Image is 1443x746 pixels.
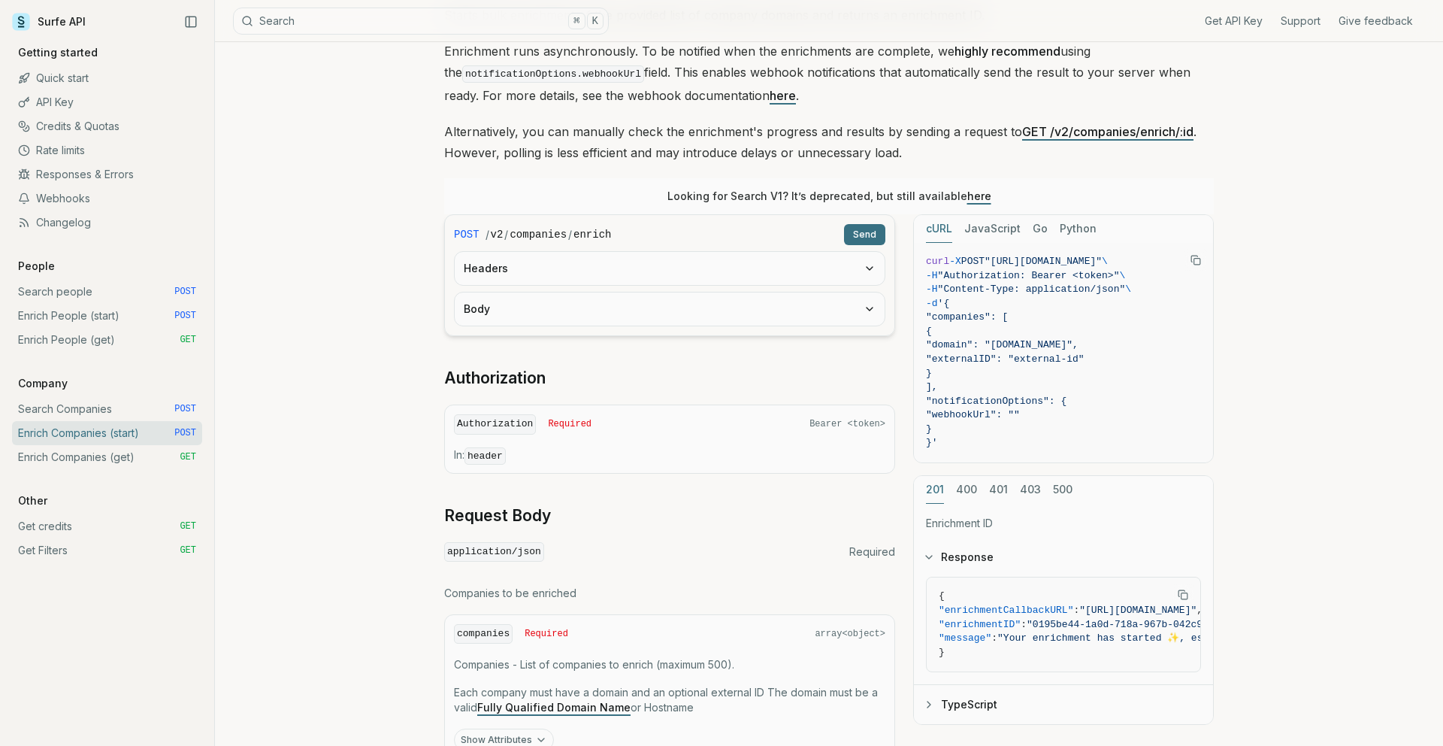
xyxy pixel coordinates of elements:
[1020,476,1041,504] button: 403
[926,311,1008,323] span: "companies": [
[1125,284,1131,295] span: \
[504,227,508,242] span: /
[444,586,895,601] p: Companies to be enriched
[926,423,932,435] span: }
[938,298,950,309] span: '{
[1027,619,1249,630] span: "0195be44-1a0d-718a-967b-042c9d17ffd7"
[938,270,1120,281] span: "Authorization: Bearer <token>"
[174,427,196,439] span: POST
[967,190,991,202] a: here
[12,162,202,186] a: Responses & Errors
[1339,14,1413,29] a: Give feedback
[12,186,202,211] a: Webhooks
[12,328,202,352] a: Enrich People (get) GET
[12,114,202,138] a: Credits & Quotas
[914,538,1213,577] button: Response
[464,447,506,465] code: header
[12,11,86,33] a: Surfe API
[477,701,631,714] a: Fully Qualified Domain Name
[454,685,885,715] p: Each company must have a domain and an optional external ID The domain must be a valid or Hostname
[510,227,567,242] code: companies
[939,619,1021,630] span: "enrichmentID"
[12,66,202,90] a: Quick start
[1205,14,1263,29] a: Get API Key
[1022,124,1193,139] a: GET /v2/companies/enrich/:id
[770,88,796,103] a: here
[180,11,202,33] button: Collapse Sidebar
[180,451,196,463] span: GET
[926,215,952,243] button: cURL
[926,339,1078,350] span: "domain": "[DOMAIN_NAME]",
[12,45,104,60] p: Getting started
[12,304,202,328] a: Enrich People (start) POST
[989,476,1008,504] button: 401
[939,647,945,658] span: }
[548,418,591,430] span: Required
[486,227,489,242] span: /
[949,256,961,267] span: -X
[525,628,568,640] span: Required
[12,445,202,469] a: Enrich Companies (get) GET
[926,270,938,281] span: -H
[233,8,609,35] button: Search⌘K
[985,256,1102,267] span: "[URL][DOMAIN_NAME]"
[573,227,611,242] code: enrich
[180,520,196,532] span: GET
[12,538,202,563] a: Get Filters GET
[180,544,196,556] span: GET
[174,403,196,415] span: POST
[444,41,1214,106] p: Enrichment runs asynchronously. To be notified when the enrichments are complete, we using the fi...
[1172,584,1194,606] button: Copy Text
[1184,249,1207,271] button: Copy Text
[926,326,932,337] span: {
[444,505,551,526] a: Request Body
[1021,619,1027,630] span: :
[1102,256,1108,267] span: \
[12,259,61,274] p: People
[964,215,1021,243] button: JavaScript
[568,227,572,242] span: /
[1281,14,1320,29] a: Support
[926,409,1020,420] span: "webhookUrl": ""
[12,376,74,391] p: Company
[844,224,885,245] button: Send
[455,293,885,326] button: Body
[462,65,644,83] code: notificationOptions.webhookUrl
[1119,270,1125,281] span: \
[926,298,938,309] span: -d
[954,44,1060,59] strong: highly recommend
[1196,605,1202,616] span: ,
[1073,605,1079,616] span: :
[926,437,938,448] span: }'
[926,516,1201,531] p: Enrichment ID
[926,368,932,379] span: }
[926,396,1066,407] span: "notificationOptions": {
[12,280,202,304] a: Search people POST
[667,189,991,204] p: Looking for Search V1? It’s deprecated, but still available
[12,493,53,508] p: Other
[926,381,938,393] span: ],
[1060,215,1097,243] button: Python
[454,227,479,242] span: POST
[914,685,1213,724] button: TypeScript
[444,121,1214,163] p: Alternatively, you can manually check the enrichment's progress and results by sending a request ...
[444,368,546,389] a: Authorization
[12,90,202,114] a: API Key
[12,211,202,235] a: Changelog
[12,421,202,445] a: Enrich Companies (start) POST
[938,284,1126,295] span: "Content-Type: application/json"
[926,476,944,504] button: 201
[454,447,885,464] p: In:
[454,414,536,435] code: Authorization
[997,632,1349,644] span: "Your enrichment has started ✨, estimated time: 2 seconds."
[12,138,202,162] a: Rate limits
[849,544,895,559] span: Required
[1033,215,1048,243] button: Go
[12,514,202,538] a: Get credits GET
[914,577,1213,684] div: Response
[809,418,885,430] span: Bearer <token>
[444,542,544,563] code: application/json
[939,632,991,644] span: "message"
[926,284,938,295] span: -H
[180,334,196,346] span: GET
